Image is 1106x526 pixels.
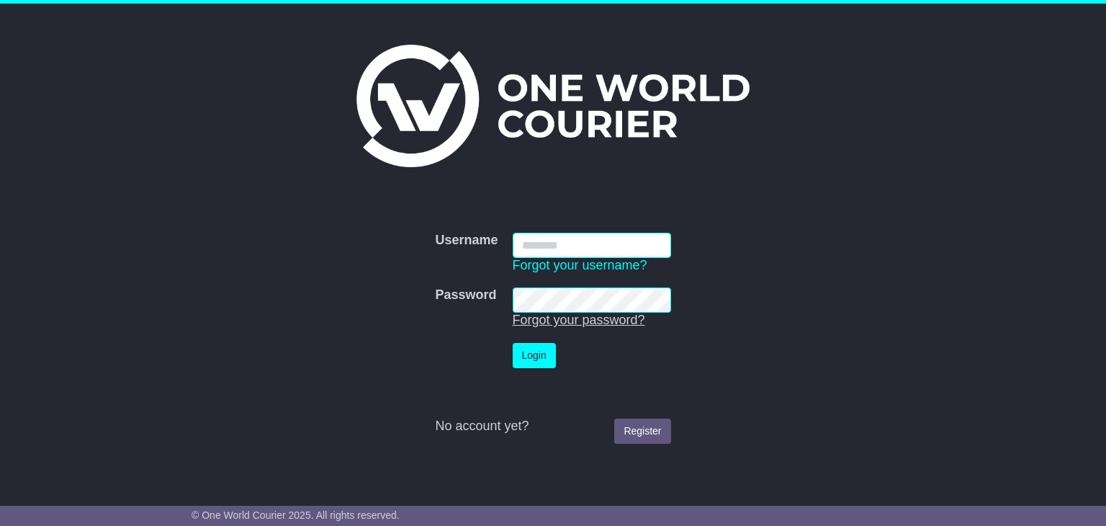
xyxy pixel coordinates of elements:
a: Forgot your password? [513,313,645,327]
img: One World [356,45,750,167]
span: © One World Courier 2025. All rights reserved. [192,509,400,521]
div: No account yet? [435,419,670,434]
button: Login [513,343,556,368]
a: Forgot your username? [513,258,647,272]
label: Password [435,287,496,303]
label: Username [435,233,498,249]
a: Register [614,419,670,444]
